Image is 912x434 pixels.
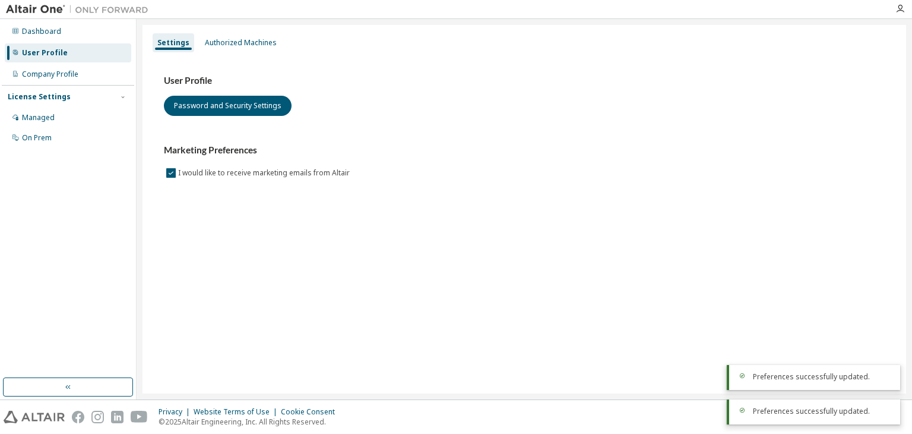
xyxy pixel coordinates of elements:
div: Cookie Consent [281,407,342,417]
h3: Marketing Preferences [164,144,885,156]
img: youtube.svg [131,411,148,423]
div: Managed [22,113,55,122]
div: License Settings [8,92,71,102]
div: Company Profile [22,70,78,79]
div: Authorized Machines [205,38,277,48]
img: instagram.svg [91,411,104,423]
button: Password and Security Settings [164,96,292,116]
p: © 2025 Altair Engineering, Inc. All Rights Reserved. [159,417,342,427]
div: Settings [157,38,189,48]
div: On Prem [22,133,52,143]
div: Privacy [159,407,194,417]
div: Preferences successfully updated. [753,372,891,382]
h3: User Profile [164,75,885,87]
img: facebook.svg [72,411,84,423]
div: Website Terms of Use [194,407,281,417]
div: Preferences successfully updated. [753,407,891,416]
div: Dashboard [22,27,61,36]
img: linkedin.svg [111,411,123,423]
label: I would like to receive marketing emails from Altair [178,166,352,180]
img: altair_logo.svg [4,411,65,423]
div: User Profile [22,48,68,58]
img: Altair One [6,4,154,15]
